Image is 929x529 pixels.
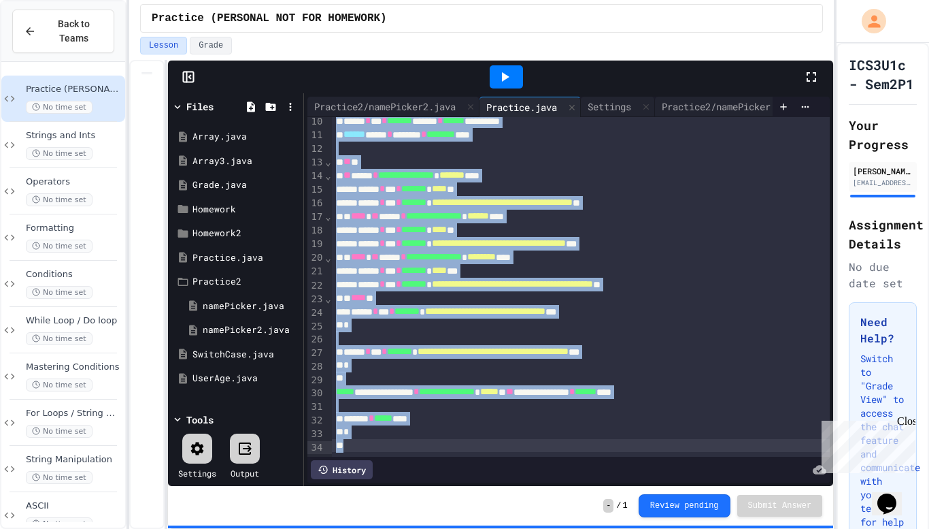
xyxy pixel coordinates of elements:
[655,97,822,117] div: Practice2/namePicker.java
[186,413,214,427] div: Tools
[26,101,92,114] span: No time set
[616,500,621,511] span: /
[307,97,479,117] div: Practice2/namePicker2.java
[26,332,92,345] span: No time set
[231,467,259,479] div: Output
[26,471,92,484] span: No time set
[26,286,92,299] span: No time set
[847,5,890,37] div: My Account
[26,130,122,142] span: Strings and Ints
[307,414,324,428] div: 32
[26,193,92,206] span: No time set
[26,240,92,253] span: No time set
[307,306,324,320] div: 24
[203,300,299,313] div: namePicker.java
[178,467,216,479] div: Settings
[655,99,805,114] div: Practice2/namePicker.java
[307,265,324,278] div: 21
[324,293,331,304] span: Fold line
[307,183,324,197] div: 15
[324,211,331,222] span: Fold line
[748,500,812,511] span: Submit Answer
[26,425,92,438] span: No time set
[186,99,214,114] div: Files
[26,500,122,512] span: ASCII
[307,428,324,441] div: 33
[853,178,913,188] div: [EMAIL_ADDRESS][DOMAIN_NAME]
[307,197,324,210] div: 16
[26,362,122,373] span: Mastering Conditions
[5,5,94,86] div: Chat with us now!Close
[324,157,331,167] span: Fold line
[192,251,299,265] div: Practice.java
[26,454,122,466] span: String Manipulation
[12,10,114,53] button: Back to Teams
[307,400,324,414] div: 31
[307,360,324,374] div: 28
[26,379,92,391] span: No time set
[639,494,730,517] button: Review pending
[192,203,299,217] div: Homework
[849,259,917,291] div: No due date set
[307,170,324,183] div: 14
[307,320,324,334] div: 25
[603,499,613,513] span: -
[44,17,103,46] span: Back to Teams
[849,116,917,154] h2: Your Progress
[307,129,324,142] div: 11
[307,374,324,387] div: 29
[26,176,122,188] span: Operators
[307,251,324,265] div: 20
[479,100,564,114] div: Practice.java
[26,269,122,280] span: Conditions
[203,323,299,337] div: namePicker2.java
[26,408,122,419] span: For Loops / String Manipulation
[307,156,324,170] div: 13
[307,99,462,114] div: Practice2/namePicker2.java
[26,223,122,234] span: Formatting
[324,253,331,263] span: Fold line
[307,347,324,360] div: 27
[192,178,299,192] div: Grade.java
[623,500,628,511] span: 1
[849,55,917,93] h1: ICS3U1c - Sem2P1
[307,224,324,238] div: 18
[581,99,638,114] div: Settings
[872,475,915,515] iframe: chat widget
[324,170,331,181] span: Fold line
[307,387,324,400] div: 30
[140,37,187,54] button: Lesson
[853,165,913,177] div: [PERSON_NAME]
[307,333,324,347] div: 26
[192,372,299,385] div: UserAge.java
[307,279,324,293] div: 22
[26,147,92,160] span: No time set
[479,97,581,117] div: Practice.java
[192,275,299,289] div: Practice2
[192,227,299,240] div: Homework2
[192,348,299,362] div: SwitchCase.java
[581,97,655,117] div: Settings
[737,495,823,517] button: Submit Answer
[816,415,915,473] iframe: chat widget
[860,314,905,347] h3: Need Help?
[26,315,122,327] span: While Loop / Do loop
[849,215,917,253] h2: Assignment Details
[152,10,387,27] span: Practice (PERSONAL NOT FOR HOMEWORK)
[307,210,324,224] div: 17
[192,155,299,168] div: Array3.java
[307,441,324,455] div: 34
[192,130,299,144] div: Array.java
[190,37,232,54] button: Grade
[26,84,122,95] span: Practice (PERSONAL NOT FOR HOMEWORK)
[307,293,324,306] div: 23
[307,142,324,156] div: 12
[307,238,324,251] div: 19
[307,115,324,129] div: 10
[311,460,373,479] div: History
